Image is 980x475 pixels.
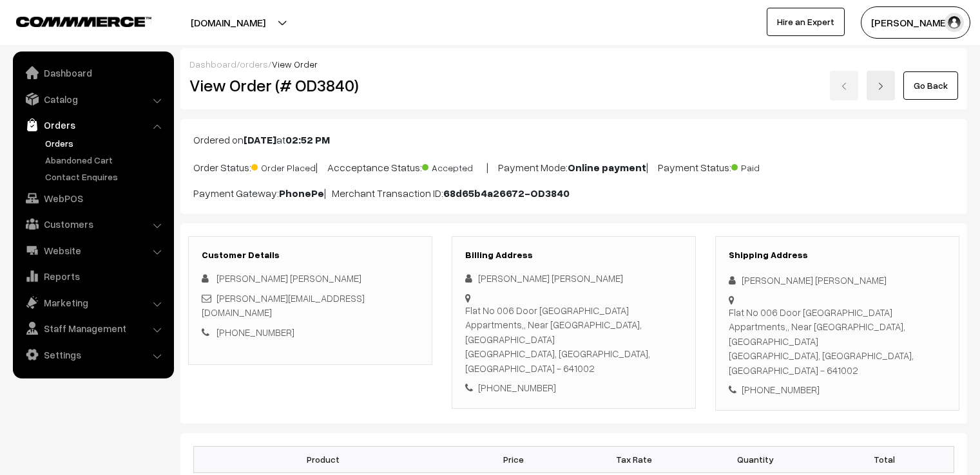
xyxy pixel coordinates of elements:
[272,59,318,70] span: View Order
[16,291,169,314] a: Marketing
[16,88,169,111] a: Catalog
[568,161,646,174] b: Online payment
[285,133,330,146] b: 02:52 PM
[193,132,954,147] p: Ordered on at
[16,187,169,210] a: WebPOS
[422,158,486,174] span: Accepted
[193,158,954,175] p: Order Status: | Accceptance Status: | Payment Mode: | Payment Status:
[16,17,151,26] img: COMMMERCE
[216,272,361,284] span: [PERSON_NAME] [PERSON_NAME]
[573,446,695,472] th: Tax Rate
[16,317,169,340] a: Staff Management
[189,59,236,70] a: Dashboard
[816,446,954,472] th: Total
[279,187,324,200] b: PhonePe
[729,273,946,288] div: [PERSON_NAME] [PERSON_NAME]
[16,61,169,84] a: Dashboard
[903,71,958,100] a: Go Back
[729,250,946,261] h3: Shipping Address
[16,13,129,28] a: COMMMERCE
[216,326,294,338] a: [PHONE_NUMBER]
[465,303,682,376] div: Flat No 006 Door [GEOGRAPHIC_DATA] Appartments,, Near [GEOGRAPHIC_DATA],[GEOGRAPHIC_DATA] [GEOGRA...
[465,271,682,286] div: [PERSON_NAME] [PERSON_NAME]
[244,133,276,146] b: [DATE]
[861,6,970,39] button: [PERSON_NAME]
[453,446,574,472] th: Price
[443,187,570,200] b: 68d65b4a26672-OD3840
[202,292,365,319] a: [PERSON_NAME][EMAIL_ADDRESS][DOMAIN_NAME]
[42,153,169,167] a: Abandoned Cart
[731,158,796,174] span: Paid
[945,13,964,32] img: user
[16,212,169,236] a: Customers
[202,250,419,261] h3: Customer Details
[146,6,311,39] button: [DOMAIN_NAME]
[42,136,169,150] a: Orders
[189,75,433,95] h2: View Order (# OD3840)
[877,82,885,90] img: right-arrow.png
[695,446,816,472] th: Quantity
[240,59,268,70] a: orders
[189,57,958,71] div: / /
[194,446,453,472] th: Product
[465,250,682,261] h3: Billing Address
[16,239,169,262] a: Website
[16,113,169,136] a: Orders
[42,170,169,183] a: Contact Enquires
[465,380,682,395] div: [PHONE_NUMBER]
[729,382,946,397] div: [PHONE_NUMBER]
[193,185,954,201] p: Payment Gateway: | Merchant Transaction ID:
[729,305,946,378] div: Flat No 006 Door [GEOGRAPHIC_DATA] Appartments,, Near [GEOGRAPHIC_DATA],[GEOGRAPHIC_DATA] [GEOGRA...
[16,265,169,288] a: Reports
[767,8,845,36] a: Hire an Expert
[16,343,169,366] a: Settings
[251,158,316,174] span: Order Placed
